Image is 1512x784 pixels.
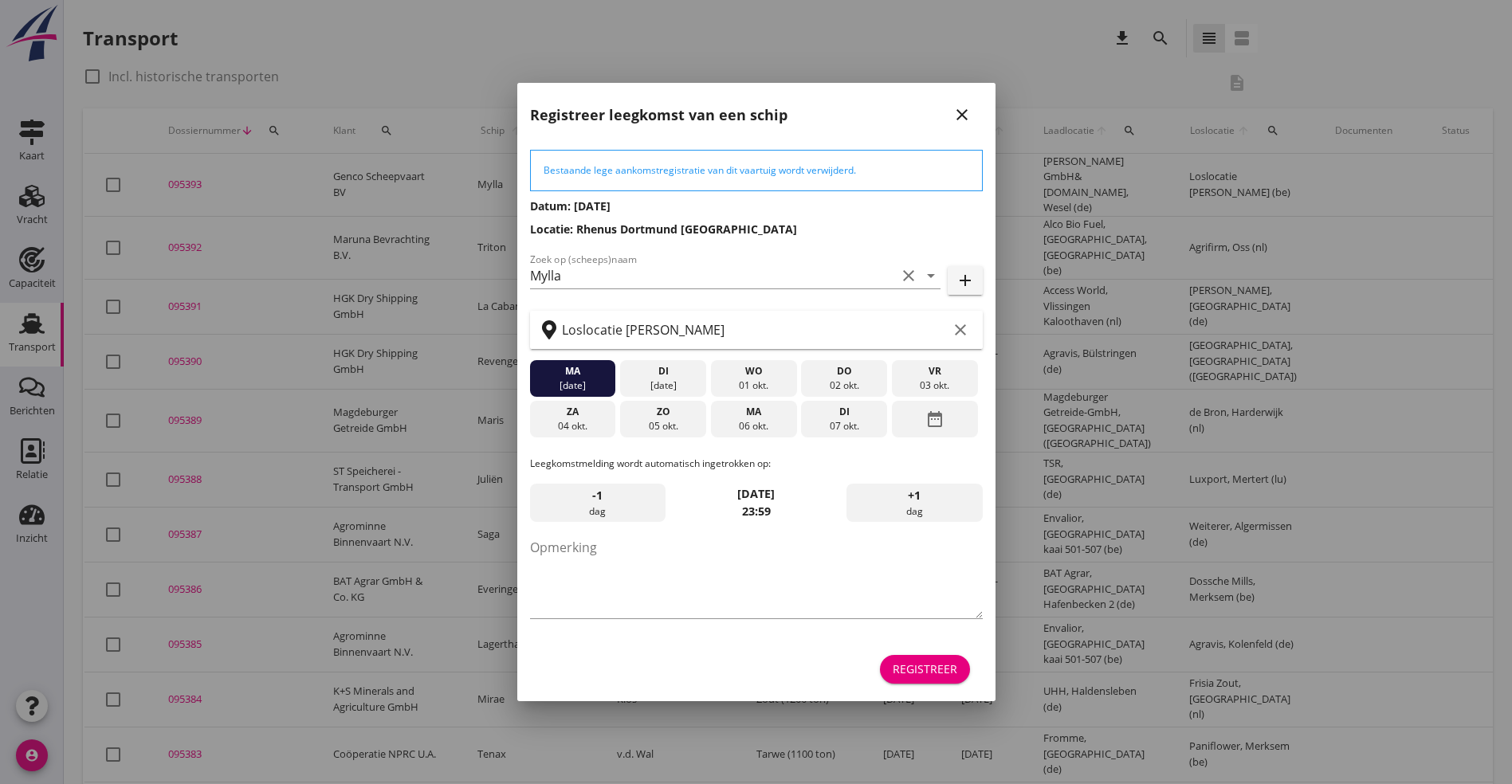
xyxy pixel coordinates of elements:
[880,655,970,684] button: Registreer
[951,320,970,339] i: clear
[899,266,918,285] i: clear
[956,271,975,290] i: add
[530,457,983,471] p: Leegkomstmelding wordt automatisch ingetrokken op:
[714,419,792,433] div: 06 okt.
[714,378,792,393] div: 01 okt.
[737,486,775,501] strong: [DATE]
[533,405,611,419] div: za
[530,535,983,618] textarea: Opmerking
[805,378,883,393] div: 02 okt.
[530,221,983,237] h3: Locatie: Rhenus Dortmund [GEOGRAPHIC_DATA]
[805,364,883,378] div: do
[805,419,883,433] div: 07 okt.
[592,487,603,504] span: -1
[624,419,702,433] div: 05 okt.
[908,487,921,504] span: +1
[742,504,771,519] strong: 23:59
[530,263,896,288] input: Zoek op (scheeps)naam
[805,405,883,419] div: di
[714,405,792,419] div: ma
[533,419,611,433] div: 04 okt.
[952,105,972,124] i: close
[624,405,702,419] div: zo
[624,378,702,393] div: [DATE]
[896,364,974,378] div: vr
[624,364,702,378] div: di
[530,104,787,126] h2: Registreer leegkomst van een schip
[533,378,611,393] div: [DATE]
[562,317,948,343] input: Zoek op terminal of plaats
[921,266,941,285] i: arrow_drop_down
[530,198,983,214] h3: Datum: [DATE]
[846,484,982,522] div: dag
[896,378,974,393] div: 03 okt.
[544,163,969,178] div: Bestaande lege aankomstregistratie van dit vaartuig wordt verwijderd.
[893,661,957,677] div: Registreer
[533,364,611,378] div: ma
[530,484,666,522] div: dag
[925,405,945,433] i: date_range
[714,364,792,378] div: wo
